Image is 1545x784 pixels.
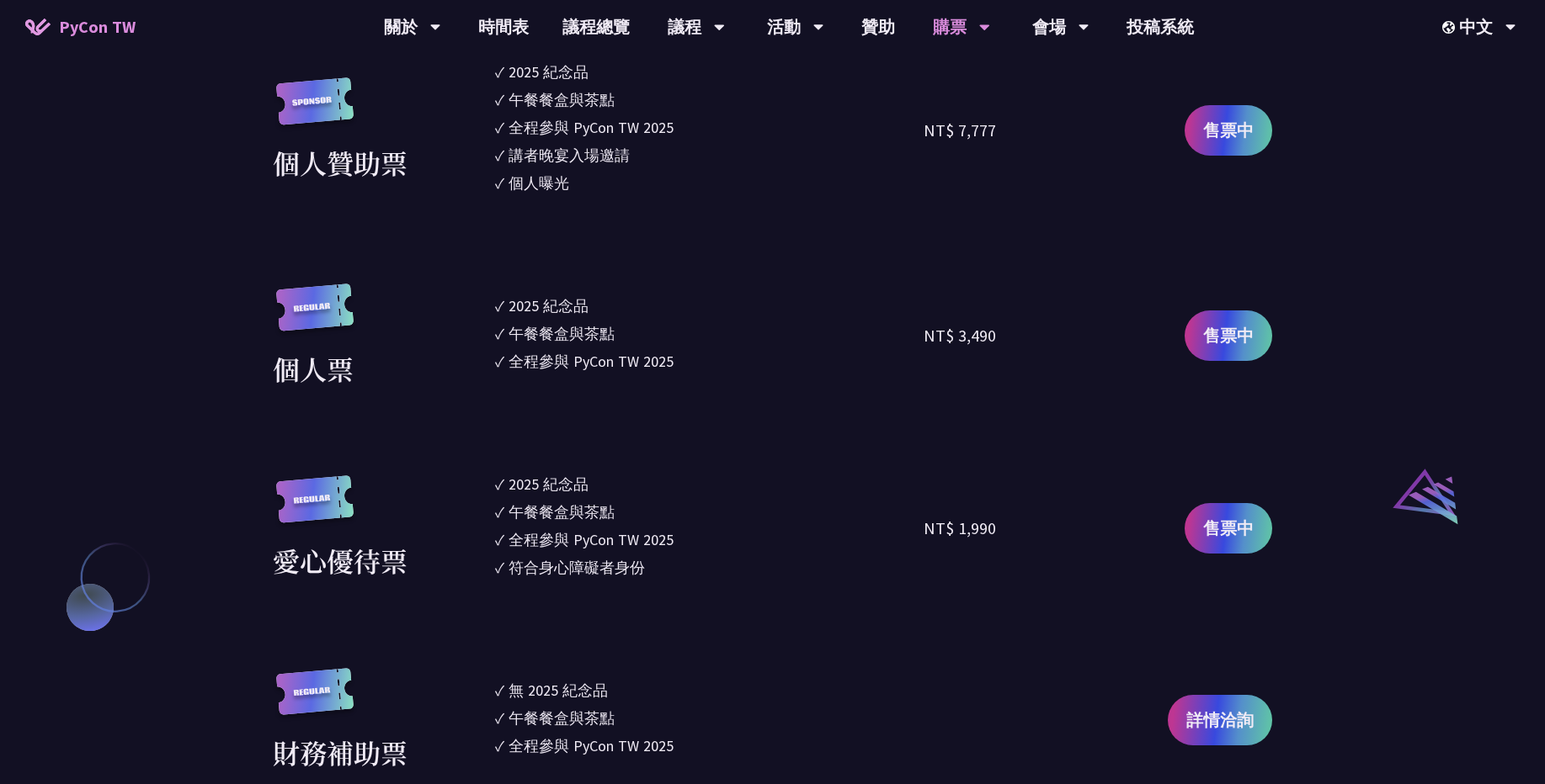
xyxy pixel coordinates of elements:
li: ✓ [495,528,924,551]
div: 全程參與 PyCon TW 2025 [509,116,674,139]
img: Home icon of PyCon TW 2025 [25,19,51,35]
li: ✓ [495,501,924,523]
div: 全程參與 PyCon TW 2025 [509,350,674,373]
div: 2025 紀念品 [509,61,589,83]
div: NT$ 3,490 [924,323,996,348]
li: ✓ [495,707,924,729]
a: 詳情洽詢 [1168,695,1272,745]
li: ✓ [495,116,924,139]
img: regular.8f272d9.svg [273,475,357,540]
div: 午餐餐盒與茶點 [509,707,615,729]
li: ✓ [495,61,924,83]
a: 售票中 [1185,503,1272,554]
div: 無 2025 紀念品 [509,679,608,702]
img: regular.8f272d9.svg [273,668,357,733]
span: 售票中 [1203,516,1254,541]
a: 售票中 [1185,105,1272,156]
span: PyCon TW [59,14,136,40]
div: NT$ 7,777 [924,118,996,143]
img: Locale Icon [1442,21,1459,34]
li: ✓ [495,350,924,373]
div: 2025 紀念品 [509,473,589,495]
li: ✓ [495,172,924,194]
li: ✓ [495,679,924,702]
img: sponsor.43e6a3a.svg [273,77,357,142]
div: 午餐餐盒與茶點 [509,322,615,345]
div: 全程參與 PyCon TW 2025 [509,528,674,551]
div: 個人贊助票 [273,142,408,183]
div: 全程參與 PyCon TW 2025 [509,734,674,757]
li: ✓ [495,556,924,579]
span: 售票中 [1203,323,1254,348]
li: ✓ [495,294,924,317]
li: ✓ [495,322,924,345]
span: 售票中 [1203,118,1254,143]
div: 個人曝光 [509,172,569,194]
div: 符合身心障礙者身份 [509,556,645,579]
div: 講者晚宴入場邀請 [509,144,630,167]
li: ✓ [495,144,924,167]
li: ✓ [495,473,924,495]
a: 售票中 [1185,310,1272,361]
span: 詳情洽詢 [1186,707,1254,733]
li: ✓ [495,734,924,757]
a: PyCon TW [8,6,152,48]
div: 財務補助票 [273,732,408,772]
div: 愛心優待票 [273,540,408,580]
div: 午餐餐盒與茶點 [509,501,615,523]
li: ✓ [495,88,924,111]
div: 2025 紀念品 [509,294,589,317]
div: 個人票 [273,348,354,389]
img: regular.8f272d9.svg [273,283,357,348]
div: NT$ 1,990 [924,516,996,541]
div: 午餐餐盒與茶點 [509,88,615,111]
